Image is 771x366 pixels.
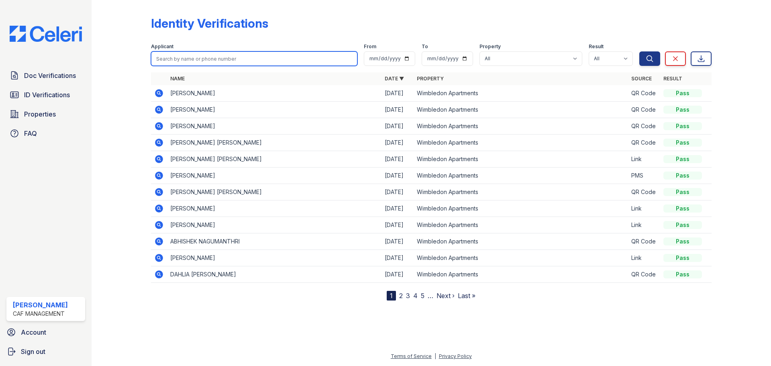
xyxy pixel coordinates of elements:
td: [PERSON_NAME] [167,102,381,118]
td: [DATE] [381,200,414,217]
td: [PERSON_NAME] [PERSON_NAME] [167,184,381,200]
a: Account [3,324,88,340]
a: 5 [421,292,424,300]
span: Doc Verifications [24,71,76,80]
td: [PERSON_NAME] [167,250,381,266]
td: [DATE] [381,135,414,151]
td: QR Code [628,266,660,283]
div: Pass [663,254,702,262]
div: Identity Verifications [151,16,268,31]
div: Pass [663,221,702,229]
label: From [364,43,376,50]
td: [PERSON_NAME] [167,168,381,184]
td: [PERSON_NAME] [167,200,381,217]
a: Privacy Policy [439,353,472,359]
a: Terms of Service [391,353,432,359]
span: ID Verifications [24,90,70,100]
td: Wimbledon Apartments [414,135,628,151]
td: Wimbledon Apartments [414,118,628,135]
div: Pass [663,188,702,196]
div: Pass [663,172,702,180]
div: CAF Management [13,310,68,318]
a: Property [417,76,444,82]
td: [DATE] [381,266,414,283]
td: [DATE] [381,233,414,250]
span: Properties [24,109,56,119]
td: [DATE] [381,184,414,200]
td: [DATE] [381,102,414,118]
td: Link [628,200,660,217]
td: PMS [628,168,660,184]
td: QR Code [628,135,660,151]
td: Wimbledon Apartments [414,168,628,184]
td: [DATE] [381,250,414,266]
img: CE_Logo_Blue-a8612792a0a2168367f1c8372b55b34899dd931a85d93a1a3d3e32e68fde9ad4.png [3,26,88,42]
a: Source [631,76,652,82]
div: [PERSON_NAME] [13,300,68,310]
label: To [422,43,428,50]
div: | [434,353,436,359]
td: DAHLIA [PERSON_NAME] [167,266,381,283]
td: ABHISHEK NAGUMANTHRI [167,233,381,250]
td: [DATE] [381,151,414,168]
span: Sign out [21,347,45,356]
div: Pass [663,204,702,213]
div: Pass [663,106,702,114]
td: Wimbledon Apartments [414,102,628,118]
td: QR Code [628,118,660,135]
label: Property [479,43,501,50]
a: Sign out [3,344,88,360]
a: 3 [406,292,410,300]
td: Link [628,217,660,233]
a: Next › [436,292,455,300]
td: [PERSON_NAME] [167,118,381,135]
td: Wimbledon Apartments [414,184,628,200]
a: ID Verifications [6,87,85,103]
div: 1 [387,291,396,301]
td: QR Code [628,233,660,250]
div: Pass [663,122,702,130]
a: 2 [399,292,403,300]
a: Properties [6,106,85,122]
a: FAQ [6,125,85,141]
a: Date ▼ [385,76,404,82]
div: Pass [663,139,702,147]
td: [DATE] [381,118,414,135]
td: [PERSON_NAME] [PERSON_NAME] [167,151,381,168]
a: Last » [458,292,475,300]
td: Wimbledon Apartments [414,233,628,250]
td: Link [628,250,660,266]
td: QR Code [628,102,660,118]
a: Result [663,76,682,82]
td: [PERSON_NAME] [167,85,381,102]
label: Applicant [151,43,173,50]
div: Pass [663,89,702,97]
td: [DATE] [381,85,414,102]
td: QR Code [628,85,660,102]
span: FAQ [24,129,37,138]
input: Search by name or phone number [151,51,357,66]
span: Account [21,327,46,337]
td: Wimbledon Apartments [414,151,628,168]
a: Name [170,76,185,82]
td: [PERSON_NAME] [PERSON_NAME] [167,135,381,151]
a: 4 [413,292,418,300]
a: Doc Verifications [6,67,85,84]
div: Pass [663,237,702,245]
td: Wimbledon Apartments [414,85,628,102]
td: [PERSON_NAME] [167,217,381,233]
span: … [428,291,433,301]
div: Pass [663,155,702,163]
td: Wimbledon Apartments [414,217,628,233]
td: [DATE] [381,217,414,233]
td: [DATE] [381,168,414,184]
label: Result [589,43,604,50]
td: Link [628,151,660,168]
td: Wimbledon Apartments [414,250,628,266]
td: Wimbledon Apartments [414,266,628,283]
div: Pass [663,270,702,278]
td: Wimbledon Apartments [414,200,628,217]
td: QR Code [628,184,660,200]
